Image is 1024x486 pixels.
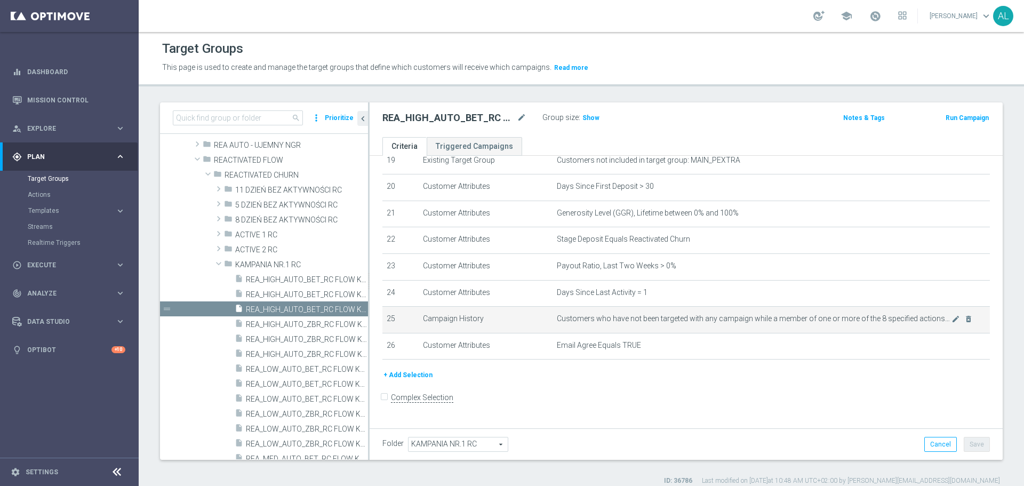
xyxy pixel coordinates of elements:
td: Customer Attributes [419,333,553,360]
div: play_circle_outline Execute keyboard_arrow_right [12,261,126,269]
i: mode_edit [951,315,960,323]
i: track_changes [12,289,22,298]
span: REA_LOW_AUTO_BET_RC FLOW KAMPANIA NR 1 50%-100 PLN MAIL_DAILY [246,380,368,389]
a: Criteria [382,137,427,156]
div: +10 [111,346,125,353]
i: gps_fixed [12,152,22,162]
button: lightbulb Optibot +10 [12,346,126,354]
i: insert_drive_file [235,304,243,316]
i: keyboard_arrow_right [115,260,125,270]
a: Settings [26,469,58,475]
button: chevron_left [357,111,368,126]
i: keyboard_arrow_right [115,316,125,326]
span: Email Agree Equals TRUE [557,341,641,350]
button: person_search Explore keyboard_arrow_right [12,124,126,133]
td: Customer Attributes [419,227,553,254]
span: REACTIVATED CHURN [225,171,368,180]
i: keyboard_arrow_right [115,288,125,298]
span: REA_LOW_AUTO_ZBR_RC FLOW KAMPANIA NR 1 50%-100 PLN - reminder_DAILY [246,410,368,419]
span: Customers who have not been targeted with any campaign while a member of one or more of the 8 spe... [557,314,951,323]
span: Explore [27,125,115,132]
span: REA_HIGH_AUTO_ZBR_RC FLOW KAMPANIA NR 1 50%-300 PLN - reminder_DAILY [246,320,368,329]
button: Save [964,437,990,452]
span: ACTIVE 2 RC [235,245,368,254]
i: more_vert [311,110,322,125]
span: 8 DZIE&#x143; BEZ AKTYWNO&#x15A;CI RC [235,216,368,225]
label: Last modified on [DATE] at 10:48 AM UTC+02:00 by [PERSON_NAME][EMAIL_ADDRESS][DOMAIN_NAME] [702,476,1000,485]
span: REA_HIGH_AUTO_ZBR_RC FLOW KAMPANIA NR 1 50%-300 PLN MAIL_DAILY [246,335,368,344]
label: Group size [542,113,579,122]
input: Quick find group or folder [173,110,303,125]
td: 25 [382,307,419,333]
a: Dashboard [27,58,125,86]
i: equalizer [12,67,22,77]
a: Optibot [27,336,111,364]
div: Explore [12,124,115,133]
i: insert_drive_file [235,439,243,451]
div: Templates [28,203,138,219]
div: Target Groups [28,171,138,187]
i: folder [213,170,222,182]
span: Execute [27,262,115,268]
i: insert_drive_file [235,349,243,361]
i: chevron_left [358,114,368,124]
div: Templates [28,208,115,214]
span: REA_HIGH_AUTO_BET_RC FLOW KAMPANIA NR 1 50%-300 PLN_DAILY [246,305,368,314]
span: school [841,10,852,22]
span: Data Studio [27,318,115,325]
button: Templates keyboard_arrow_right [28,206,126,215]
div: Mission Control [12,96,126,105]
div: Realtime Triggers [28,235,138,251]
button: Notes & Tags [842,112,886,124]
label: Complex Selection [391,393,453,403]
td: 19 [382,148,419,174]
h2: REA_HIGH_AUTO_BET_RC FLOW KAMPANIA NR 1 50%-300 PLN_DAILY [382,111,515,124]
i: insert_drive_file [235,409,243,421]
button: Read more [553,62,589,74]
div: Analyze [12,289,115,298]
span: Payout Ratio, Last Two Weeks > 0% [557,261,676,270]
button: Data Studio keyboard_arrow_right [12,317,126,326]
span: This page is used to create and manage the target groups that define which customers will receive... [162,63,551,71]
button: gps_fixed Plan keyboard_arrow_right [12,153,126,161]
span: Stage Deposit Equals Reactivated Churn [557,235,690,244]
i: folder [224,259,233,272]
label: Folder [382,439,404,448]
td: Customer Attributes [419,201,553,227]
div: Data Studio [12,317,115,326]
div: Streams [28,219,138,235]
i: insert_drive_file [235,319,243,331]
button: track_changes Analyze keyboard_arrow_right [12,289,126,298]
button: equalizer Dashboard [12,68,126,76]
div: Mission Control [12,86,125,114]
span: Days Since Last Activity = 1 [557,288,647,297]
i: insert_drive_file [235,379,243,391]
i: folder [203,140,211,152]
span: REA_LOW_AUTO_ZBR_RC FLOW KAMPANIA NR 1 50%-100 PLN_DAILY [246,440,368,449]
span: REA_HIGH_AUTO_ZBR_RC FLOW KAMPANIA NR 1 50%-300 PLN_DAILY [246,350,368,359]
span: Days Since First Deposit > 30 [557,182,654,191]
i: insert_drive_file [235,289,243,301]
i: insert_drive_file [235,424,243,436]
button: + Add Selection [382,369,434,381]
td: Existing Target Group [419,148,553,174]
td: Customer Attributes [419,174,553,201]
i: mode_edit [517,111,526,124]
i: insert_drive_file [235,334,243,346]
td: Customer Attributes [419,280,553,307]
span: REA_HIGH_AUTO_BET_RC FLOW KAMPANIA NR 1 50%-300 PLN - reminder_DAILY [246,275,368,284]
h1: Target Groups [162,41,243,57]
i: keyboard_arrow_right [115,206,125,216]
span: Templates [28,208,105,214]
i: folder [224,185,233,197]
i: folder [224,200,233,212]
a: Actions [28,190,111,199]
td: Campaign History [419,307,553,333]
i: insert_drive_file [235,274,243,286]
span: REA_LOW_AUTO_BET_RC FLOW KAMPANIA NR 1 50%-100 PLN_DAILY [246,395,368,404]
i: person_search [12,124,22,133]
